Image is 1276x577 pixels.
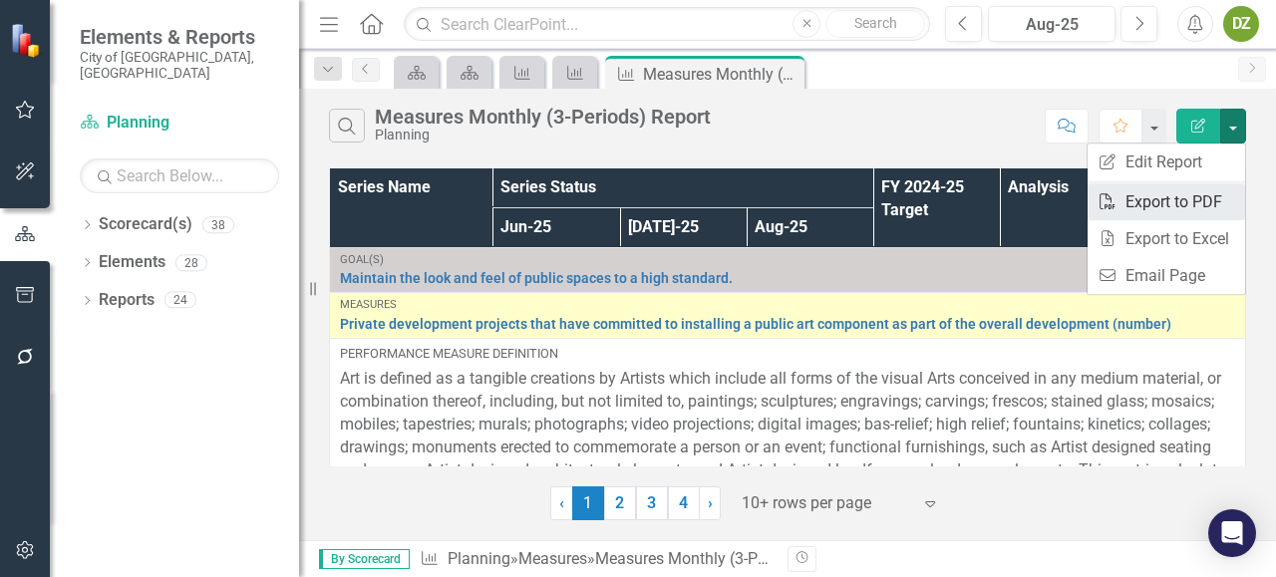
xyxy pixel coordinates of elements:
[643,62,799,87] div: Measures Monthly (3-Periods) Report
[319,549,410,569] span: By Scorecard
[1088,257,1245,294] a: Email Page
[99,251,165,274] a: Elements
[708,493,713,512] span: ›
[340,345,1235,363] div: Performance Measure Definition
[340,317,1235,332] a: Private development projects that have committed to installing a public art component as part of ...
[80,112,279,135] a: Planning
[518,549,587,568] a: Measures
[1088,220,1245,257] a: Export to Excel
[340,368,1235,504] p: Art is defined as a tangible creations by Artists which include all forms of the visual Arts conc...
[995,13,1109,37] div: Aug-25
[80,158,279,193] input: Search Below...
[80,25,279,49] span: Elements & Reports
[375,128,711,143] div: Planning
[164,292,196,309] div: 24
[1223,6,1259,42] button: DZ
[420,548,773,571] div: » »
[330,339,1246,511] td: Double-Click to Edit
[175,254,207,271] div: 28
[604,486,636,520] a: 2
[636,486,668,520] a: 3
[1208,509,1256,557] div: Open Intercom Messenger
[825,10,925,38] button: Search
[595,549,856,568] div: Measures Monthly (3-Periods) Report
[99,213,192,236] a: Scorecard(s)
[988,6,1116,42] button: Aug-25
[202,216,234,233] div: 38
[340,299,1235,311] div: Measures
[10,22,45,57] img: ClearPoint Strategy
[99,289,155,312] a: Reports
[375,106,711,128] div: Measures Monthly (3-Periods) Report
[340,271,1235,286] a: Maintain the look and feel of public spaces to a high standard.
[340,254,1235,266] div: Goal(s)
[1088,183,1245,220] a: Export to PDF
[330,247,1246,293] td: Double-Click to Edit Right Click for Context Menu
[448,549,510,568] a: Planning
[854,15,897,31] span: Search
[572,486,604,520] span: 1
[559,493,564,512] span: ‹
[668,486,700,520] a: 4
[404,7,930,42] input: Search ClearPoint...
[1088,144,1245,180] a: Edit Report
[80,49,279,82] small: City of [GEOGRAPHIC_DATA], [GEOGRAPHIC_DATA]
[330,293,1246,339] td: Double-Click to Edit Right Click for Context Menu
